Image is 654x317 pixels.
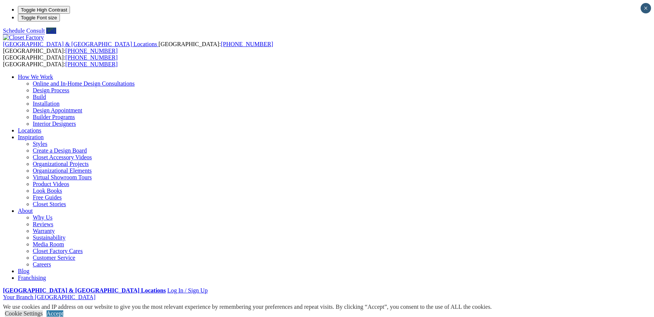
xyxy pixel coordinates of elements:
a: Warranty [33,228,55,234]
a: [GEOGRAPHIC_DATA] & [GEOGRAPHIC_DATA] Locations [3,41,159,47]
span: [GEOGRAPHIC_DATA]: [GEOGRAPHIC_DATA]: [3,54,118,67]
a: [PHONE_NUMBER] [66,48,118,54]
button: Toggle High Contrast [18,6,70,14]
span: [GEOGRAPHIC_DATA]: [GEOGRAPHIC_DATA]: [3,41,273,54]
a: About [18,208,33,214]
a: Why Us [33,214,52,221]
button: Close [641,3,651,13]
a: Virtual Showroom Tours [33,174,92,180]
a: Reviews [33,221,53,227]
a: Your Branch [GEOGRAPHIC_DATA] [3,294,96,300]
a: Closet Factory Cares [33,248,83,254]
a: [PHONE_NUMBER] [66,54,118,61]
div: We use cookies and IP address on our website to give you the most relevant experience by remember... [3,304,492,310]
a: Look Books [33,188,62,194]
span: Toggle Font size [21,15,57,20]
a: Closet Stories [33,201,66,207]
a: Build [33,94,46,100]
a: Media Room [33,241,64,247]
a: Franchising [18,275,46,281]
a: Free Guides [33,194,62,201]
a: Closet Accessory Videos [33,154,92,160]
span: [GEOGRAPHIC_DATA] [35,294,95,300]
a: [GEOGRAPHIC_DATA] & [GEOGRAPHIC_DATA] Locations [3,287,166,294]
a: Sustainability [33,234,66,241]
a: Product Videos [33,181,69,187]
a: Schedule Consult [3,28,45,34]
a: Styles [33,141,47,147]
a: Online and In-Home Design Consultations [33,80,135,87]
a: Organizational Projects [33,161,89,167]
a: How We Work [18,74,53,80]
a: Inspiration [18,134,44,140]
a: Cookie Settings [5,310,43,317]
span: [GEOGRAPHIC_DATA] & [GEOGRAPHIC_DATA] Locations [3,41,157,47]
a: Call [46,28,56,34]
img: Closet Factory [3,34,44,41]
a: Builder Programs [33,114,75,120]
a: Installation [33,100,60,107]
button: Toggle Font size [18,14,60,22]
a: Locations [18,127,41,134]
a: [PHONE_NUMBER] [221,41,273,47]
span: Your Branch [3,294,33,300]
a: Design Process [33,87,69,93]
a: Log In / Sign Up [167,287,207,294]
a: Design Appointment [33,107,82,113]
a: Accept [47,310,63,317]
a: Customer Service [33,254,75,261]
a: Careers [33,261,51,268]
a: Interior Designers [33,121,76,127]
a: [PHONE_NUMBER] [66,61,118,67]
a: Organizational Elements [33,167,92,174]
span: Toggle High Contrast [21,7,67,13]
a: Blog [18,268,29,274]
a: Create a Design Board [33,147,87,154]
